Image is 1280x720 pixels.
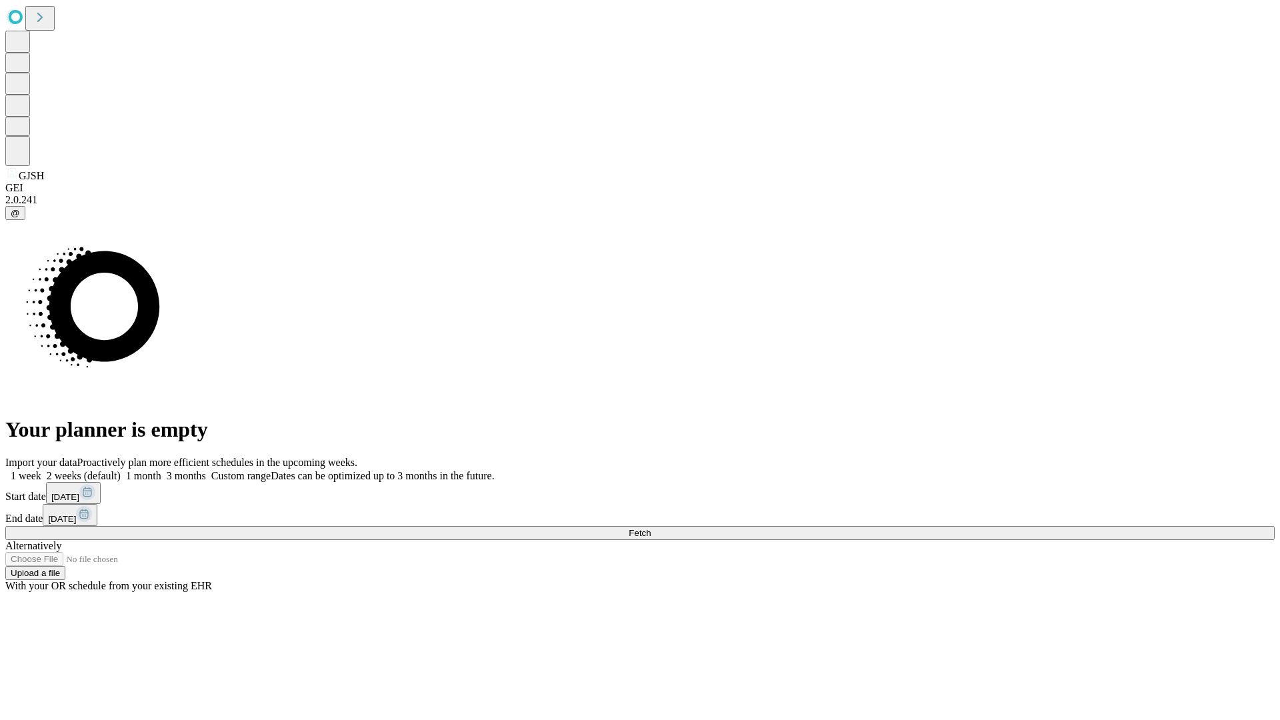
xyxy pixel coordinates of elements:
span: Custom range [211,470,271,481]
span: With your OR schedule from your existing EHR [5,580,212,591]
div: End date [5,504,1275,526]
h1: Your planner is empty [5,417,1275,442]
button: @ [5,206,25,220]
span: 3 months [167,470,206,481]
span: [DATE] [51,492,79,502]
button: Fetch [5,526,1275,540]
span: Fetch [629,528,651,538]
span: Alternatively [5,540,61,551]
span: 1 week [11,470,41,481]
span: 1 month [126,470,161,481]
span: Dates can be optimized up to 3 months in the future. [271,470,494,481]
div: 2.0.241 [5,194,1275,206]
span: 2 weeks (default) [47,470,121,481]
div: GEI [5,182,1275,194]
div: Start date [5,482,1275,504]
span: [DATE] [48,514,76,524]
span: GJSH [19,170,44,181]
button: [DATE] [46,482,101,504]
button: [DATE] [43,504,97,526]
span: Import your data [5,457,77,468]
span: @ [11,208,20,218]
button: Upload a file [5,566,65,580]
span: Proactively plan more efficient schedules in the upcoming weeks. [77,457,357,468]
